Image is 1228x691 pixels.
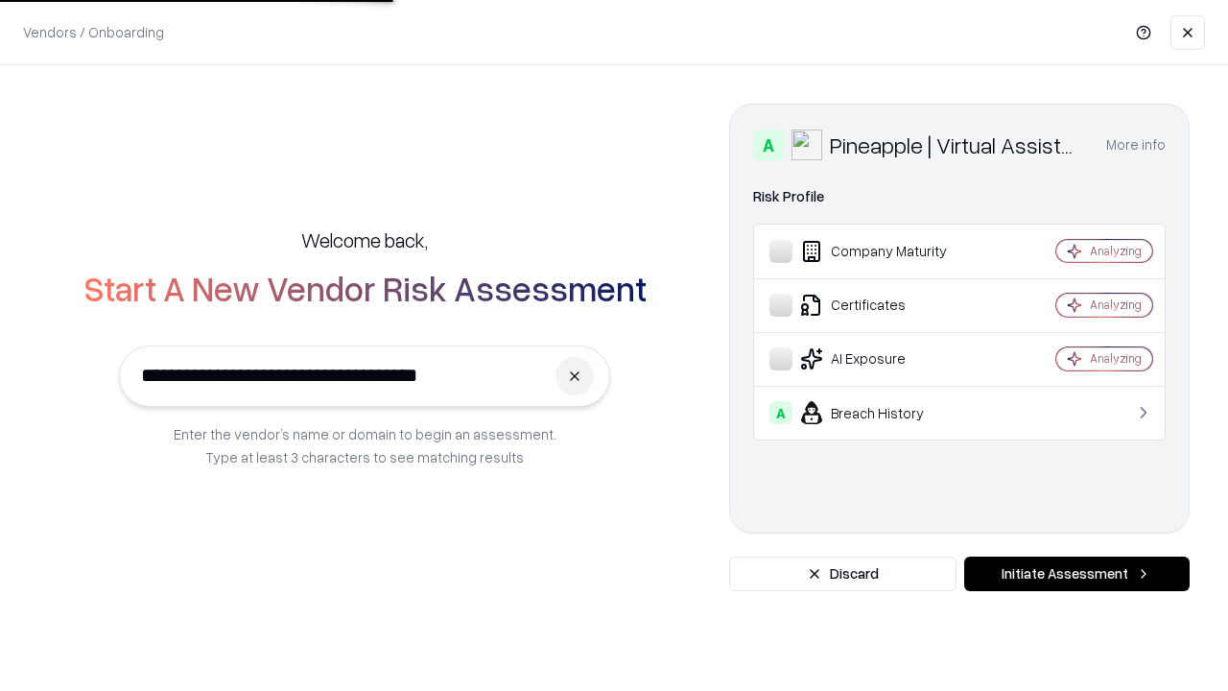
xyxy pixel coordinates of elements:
[791,130,822,160] img: Pineapple | Virtual Assistant Agency
[301,226,428,253] h5: Welcome back,
[830,130,1083,160] div: Pineapple | Virtual Assistant Agency
[753,185,1166,208] div: Risk Profile
[1090,350,1142,367] div: Analyzing
[83,269,647,307] h2: Start A New Vendor Risk Assessment
[1090,243,1142,259] div: Analyzing
[769,240,999,263] div: Company Maturity
[753,130,784,160] div: A
[769,347,999,370] div: AI Exposure
[1106,128,1166,162] button: More info
[964,557,1190,591] button: Initiate Assessment
[769,401,792,424] div: A
[769,294,999,317] div: Certificates
[23,22,164,42] p: Vendors / Onboarding
[729,557,956,591] button: Discard
[174,422,556,468] p: Enter the vendor’s name or domain to begin an assessment. Type at least 3 characters to see match...
[769,401,999,424] div: Breach History
[1090,297,1142,313] div: Analyzing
